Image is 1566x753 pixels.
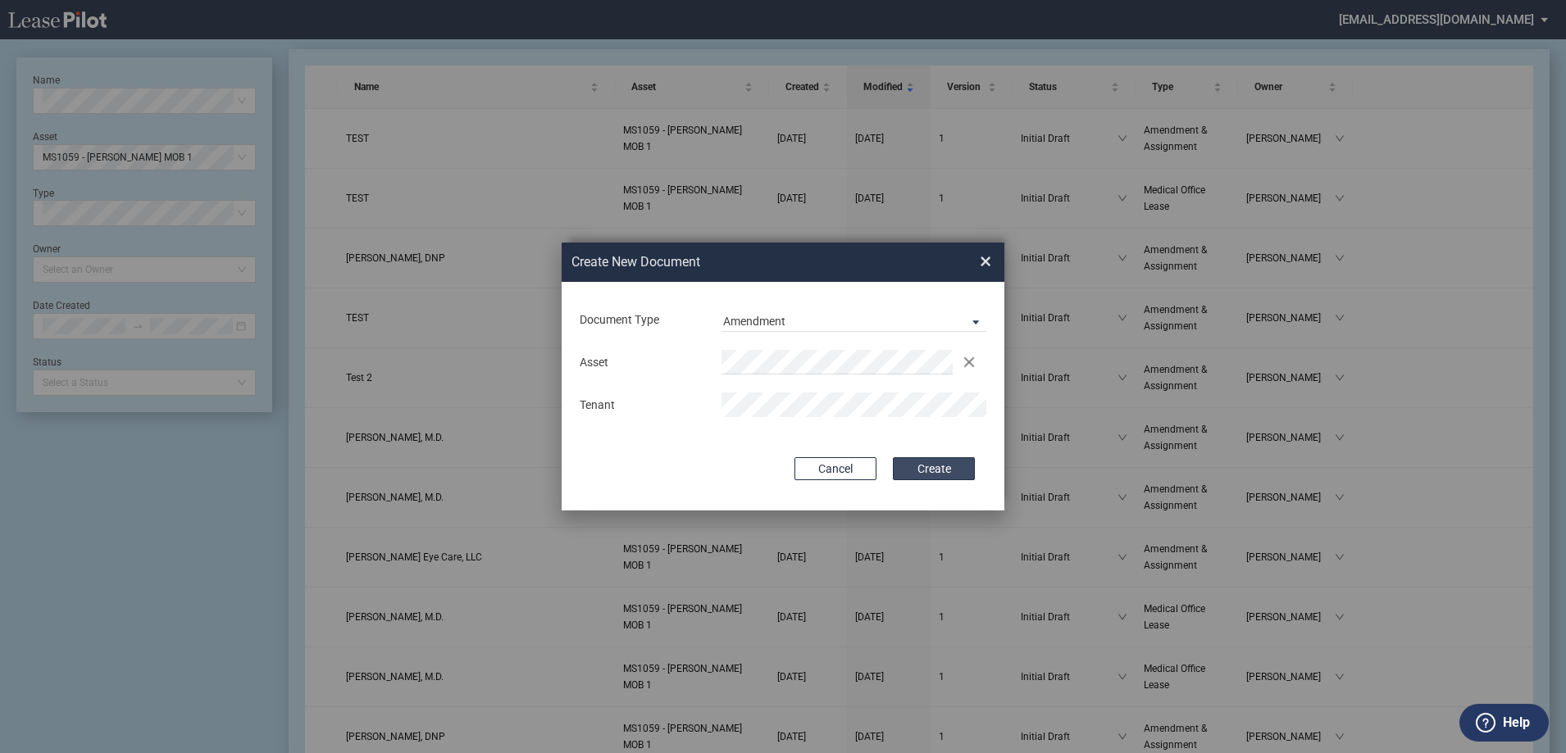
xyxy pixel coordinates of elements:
md-dialog: Create New ... [562,243,1004,511]
div: Asset [570,355,712,371]
md-select: Document Type: Amendment [722,307,986,332]
div: Document Type [570,312,712,329]
label: Help [1503,712,1530,733]
span: × [980,248,991,274]
div: Tenant [570,397,712,414]
h2: Create New Document [571,253,921,271]
button: Cancel [794,457,876,480]
div: Amendment [723,315,785,328]
button: Create [893,457,975,480]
